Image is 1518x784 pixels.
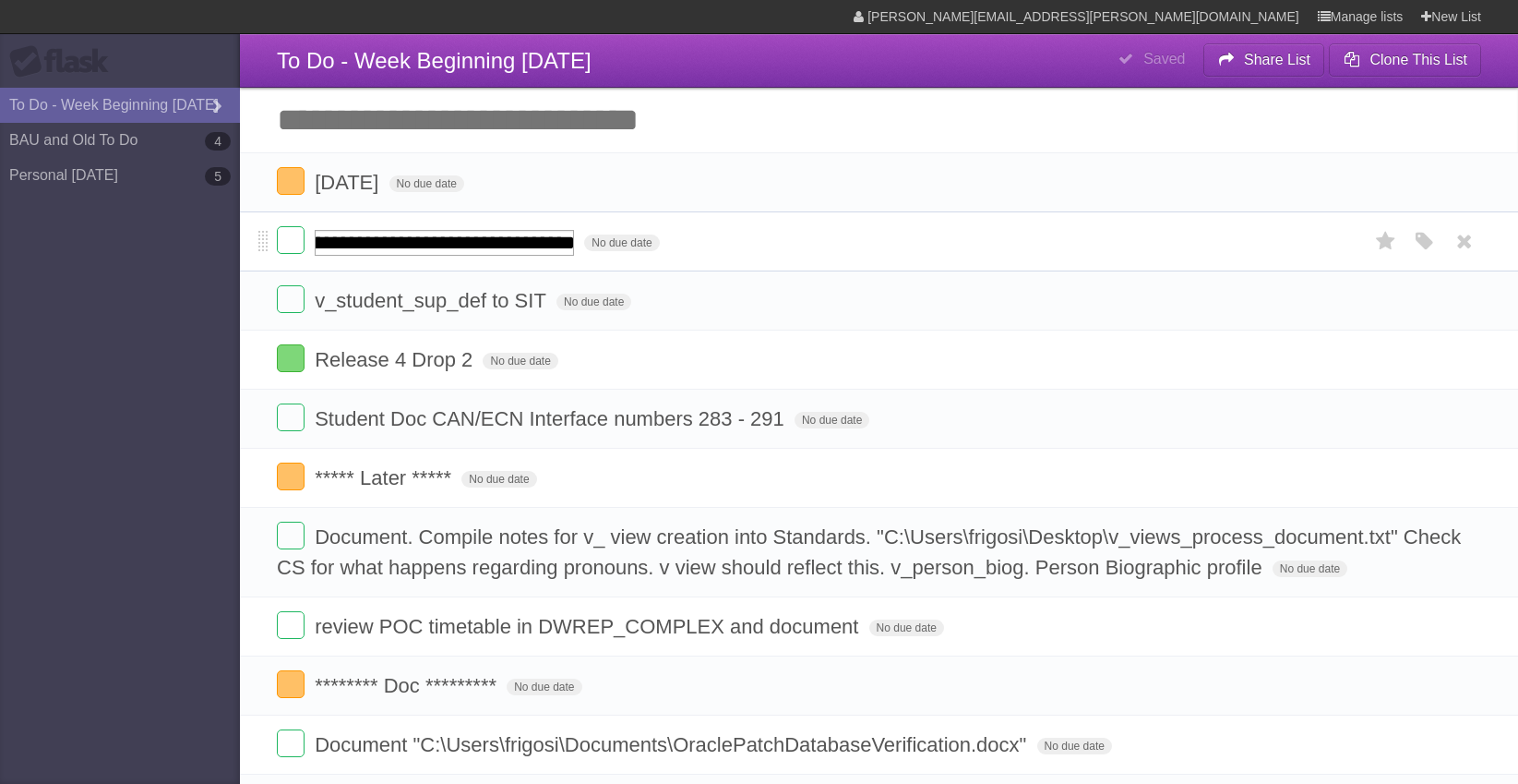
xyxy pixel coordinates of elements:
label: Done [277,522,305,549]
span: Student Doc CAN/ECN Interface numbers 283 - 291 [315,407,789,430]
span: No due date [795,412,869,428]
label: Done [277,285,305,313]
label: Done [277,167,305,195]
span: Release 4 Drop 2 [315,348,477,371]
span: [DATE] [315,171,383,194]
span: v_student_sup_def to SIT [315,289,551,312]
span: No due date [507,679,581,695]
b: 4 [205,132,231,151]
button: Share List [1203,43,1325,77]
span: No due date [483,353,557,369]
label: Done [277,670,305,698]
b: Share List [1244,52,1310,67]
span: Document "C:\Users\frigosi\Documents\OraclePatchDatabaseVerification.docx" [315,733,1031,756]
b: Clone This List [1369,52,1467,67]
span: No due date [869,620,944,636]
span: Document. Compile notes for v_ view creation into Standards. "C:\Users\frigosi\Desktop\v_views_pr... [277,525,1461,579]
label: Done [277,344,305,372]
span: No due date [389,175,464,192]
span: No due date [1037,738,1112,754]
div: Flask [9,45,120,78]
label: Done [277,404,305,431]
label: Done [277,730,305,757]
span: review POC timetable in DWREP_COMPLEX and document [315,615,863,638]
span: To Do - Week Beginning [DATE] [277,48,592,73]
label: Star task [1369,226,1404,257]
span: No due date [1273,561,1347,577]
label: Done [277,611,305,639]
button: Clone This List [1329,43,1481,77]
label: Done [277,226,305,254]
span: No due date [584,235,659,251]
span: No due date [556,294,631,310]
label: Done [277,463,305,490]
b: 5 [205,167,231,186]
span: No due date [461,471,536,488]
b: Saved [1143,51,1185,66]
